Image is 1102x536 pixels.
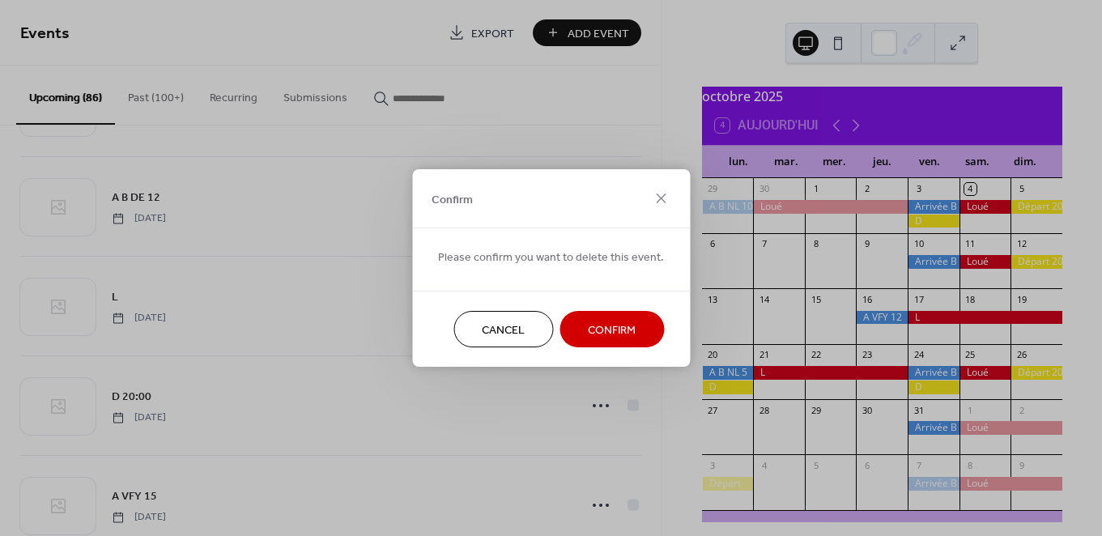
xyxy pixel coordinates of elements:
span: Cancel [482,322,525,339]
span: Confirm [588,322,636,339]
span: Please confirm you want to delete this event. [438,249,664,266]
button: Confirm [560,311,664,347]
button: Cancel [453,311,553,347]
span: Confirm [432,191,473,208]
